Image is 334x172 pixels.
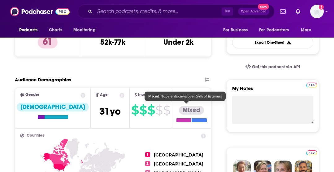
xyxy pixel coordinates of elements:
[163,105,170,115] span: $
[15,77,71,83] h2: Audience Demographics
[100,93,108,97] span: Age
[306,150,317,155] img: Podchaser Pro
[252,64,300,70] span: Get this podcast via API
[45,24,66,36] a: Charts
[19,26,37,34] span: Podcasts
[138,93,152,97] span: Income
[10,6,70,17] img: Podchaser - Follow, Share and Rate Podcasts
[148,94,160,98] b: Mixed:
[73,26,95,34] span: Monitoring
[17,103,89,111] div: [DEMOGRAPHIC_DATA]
[258,4,269,10] span: New
[131,105,139,115] span: $
[297,24,319,36] button: open menu
[99,105,121,117] span: 31 yo
[219,24,255,36] button: open menu
[306,149,317,155] a: Pro website
[232,85,313,96] label: My Notes
[293,6,303,17] a: Show notifications dropdown
[319,5,324,10] svg: Add a profile image
[310,5,324,18] img: User Profile
[95,7,222,16] input: Search podcasts, credits, & more...
[310,5,324,18] button: Show profile menu
[100,38,125,47] h3: 52k-77k
[27,134,44,138] span: Countries
[306,82,317,88] a: Pro website
[163,38,193,47] h3: Under 2k
[241,10,267,13] span: Open Advanced
[255,24,298,36] button: open menu
[78,4,275,19] div: Search podcasts, credits, & more...
[241,59,305,75] a: Get this podcast via API
[145,161,150,166] span: 2
[25,93,39,97] span: Gender
[69,24,103,36] button: open menu
[223,26,248,34] span: For Business
[49,26,62,34] span: Charts
[232,36,313,48] button: Export One-Sheet
[306,83,317,88] img: Podchaser Pro
[155,105,163,115] span: $
[222,7,233,16] span: ⌘ K
[38,36,58,48] p: 61
[238,8,269,15] button: Open AdvancedNew
[179,106,204,115] div: Mixed
[15,24,46,36] button: open menu
[301,26,311,34] span: More
[148,94,222,98] span: No parent skews over 54% of listeners
[147,105,155,115] span: $
[310,5,324,18] span: Logged in as kbastian
[139,105,147,115] span: $
[259,26,289,34] span: For Podcasters
[278,6,288,17] a: Show notifications dropdown
[145,152,150,157] span: 1
[154,152,203,158] span: [GEOGRAPHIC_DATA]
[154,161,203,167] span: [GEOGRAPHIC_DATA]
